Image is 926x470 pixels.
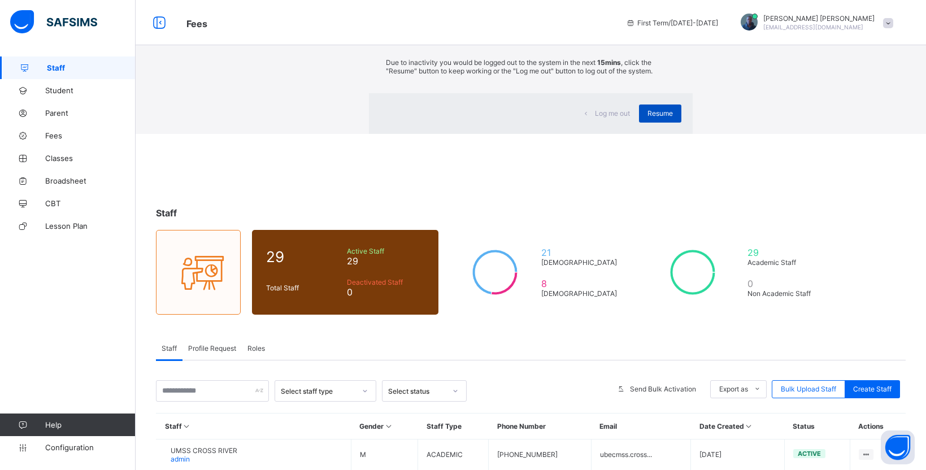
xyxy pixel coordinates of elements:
[729,14,899,32] div: JOHNUKPANUKPONG
[45,86,136,95] span: Student
[347,255,424,267] span: 29
[541,258,622,267] span: [DEMOGRAPHIC_DATA]
[45,131,136,140] span: Fees
[747,258,820,267] span: Academic Staff
[351,414,418,439] th: Gender
[45,221,136,230] span: Lesson Plan
[630,385,696,393] span: Send Bulk Activation
[156,414,351,439] th: Staff
[45,108,136,117] span: Parent
[784,414,850,439] th: Status
[347,286,424,298] span: 0
[281,386,355,395] div: Select staff type
[418,439,489,470] td: ACADEMIC
[186,18,207,29] span: Fees
[489,439,592,470] td: [PHONE_NUMBER]
[591,414,690,439] th: Email
[763,14,875,23] span: [PERSON_NAME] [PERSON_NAME]
[347,247,424,255] span: Active Staff
[156,207,177,219] span: Staff
[388,386,446,395] div: Select status
[541,278,622,289] span: 8
[691,439,785,470] td: [DATE]
[747,278,820,289] span: 0
[182,422,192,430] i: Sort in Ascending Order
[171,455,190,463] span: admin
[881,430,915,464] button: Open asap
[188,344,236,352] span: Profile Request
[691,414,785,439] th: Date Created
[541,289,622,298] span: [DEMOGRAPHIC_DATA]
[347,278,424,286] span: Deactivated Staff
[45,154,136,163] span: Classes
[798,450,821,458] span: active
[263,281,344,295] div: Total Staff
[418,414,489,439] th: Staff Type
[853,385,892,393] span: Create Staff
[489,414,592,439] th: Phone Number
[266,248,341,266] span: 29
[247,344,265,352] span: Roles
[162,344,177,352] span: Staff
[647,109,673,117] span: Resume
[595,109,630,117] span: Log me out
[171,446,237,455] span: UMSS CROSS RIVER
[781,385,836,393] span: Bulk Upload Staff
[47,63,136,72] span: Staff
[597,58,621,67] strong: 15mins
[45,443,135,452] span: Configuration
[384,422,393,430] i: Sort in Ascending Order
[386,58,676,75] p: Due to inactivity you would be logged out to the system in the next , click the "Resume" button t...
[351,439,418,470] td: M
[45,420,135,429] span: Help
[45,199,136,208] span: CBT
[747,247,820,258] span: 29
[744,422,754,430] i: Sort in Ascending Order
[541,247,622,258] span: 21
[10,10,97,34] img: safsims
[747,289,820,298] span: Non Academic Staff
[591,439,690,470] td: ubecmss.cross...
[719,385,748,393] span: Export as
[626,19,718,27] span: session/term information
[45,176,136,185] span: Broadsheet
[850,414,906,439] th: Actions
[763,24,863,31] span: [EMAIL_ADDRESS][DOMAIN_NAME]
